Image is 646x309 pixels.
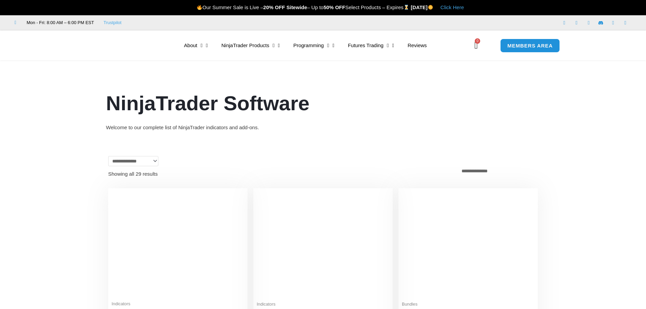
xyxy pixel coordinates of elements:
[108,171,158,176] p: Showing all 29 results
[177,38,472,53] nav: Menu
[257,302,389,307] span: Indicators
[215,38,287,53] a: NinjaTrader Products
[106,123,540,132] div: Welcome to our complete list of NinjaTrader indicators and add-ons.
[263,4,285,10] strong: 20% OFF
[25,19,94,27] span: Mon - Fri: 8:00 AM – 6:00 PM EST
[500,39,560,53] a: MEMBERS AREA
[106,89,540,118] h1: NinjaTrader Software
[475,38,480,44] span: 0
[112,192,244,297] img: Duplicate Account Actions
[464,36,488,55] a: 0
[441,4,464,10] a: Click Here
[287,38,341,53] a: Programming
[324,4,345,10] strong: 50% OFF
[287,4,307,10] strong: Sitewide
[80,33,153,58] img: LogoAI | Affordable Indicators – NinjaTrader
[411,4,433,10] strong: [DATE]
[404,5,409,10] img: ⌛
[458,166,538,176] select: Shop order
[197,4,411,10] span: Our Summer Sale is Live – – Up to Select Products – Expires
[428,5,433,10] img: 🌞
[341,38,401,53] a: Futures Trading
[197,5,202,10] img: 🔥
[112,301,244,307] span: Indicators
[402,302,534,307] span: Bundles
[402,192,534,297] img: Accounts Dashboard Suite
[507,43,553,48] span: MEMBERS AREA
[177,38,215,53] a: About
[257,192,389,297] img: Account Risk Manager
[401,38,434,53] a: Reviews
[103,19,121,27] a: Trustpilot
